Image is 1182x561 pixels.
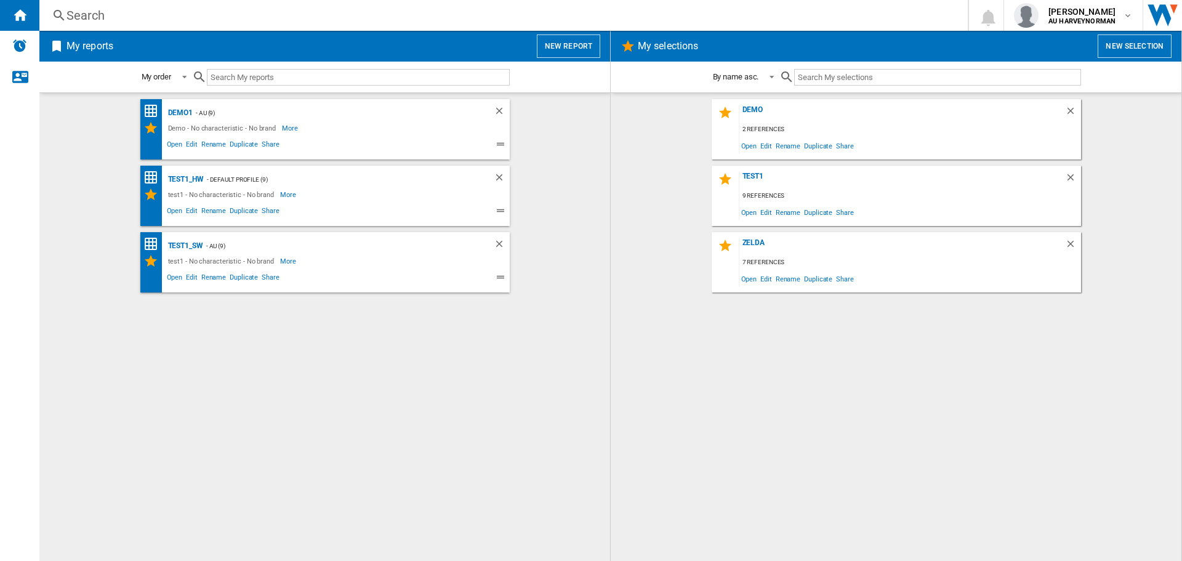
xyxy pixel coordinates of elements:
b: AU HARVEYNORMAN [1048,17,1116,25]
span: Share [260,272,281,286]
span: Edit [184,205,199,220]
button: New report [537,34,600,58]
div: test1 - No characteristic - No brand [165,254,280,268]
div: Delete [494,238,510,254]
div: My Selections [143,254,165,268]
span: Edit [758,204,774,220]
span: More [282,121,300,135]
span: Share [260,139,281,153]
span: Duplicate [802,204,834,220]
span: Open [165,139,185,153]
div: - AU (9) [193,105,468,121]
span: Duplicate [802,270,834,287]
span: Duplicate [228,272,260,286]
input: Search My reports [207,69,510,86]
img: profile.jpg [1014,3,1039,28]
span: Rename [774,137,802,154]
span: Open [165,205,185,220]
span: Open [739,270,759,287]
div: Demo1 [165,105,193,121]
div: Delete [494,172,510,187]
span: Share [834,137,856,154]
span: Edit [184,272,199,286]
input: Search My selections [794,69,1080,86]
div: Search [66,7,936,24]
button: New selection [1098,34,1172,58]
div: zelda [739,238,1065,255]
span: Rename [774,204,802,220]
div: - AU (9) [203,238,469,254]
span: Share [834,204,856,220]
img: alerts-logo.svg [12,38,27,53]
div: Price Matrix [143,236,165,252]
span: Edit [184,139,199,153]
div: test1 - No characteristic - No brand [165,187,280,202]
span: Rename [199,205,228,220]
span: Open [165,272,185,286]
div: - Default profile (9) [204,172,469,187]
span: Open [739,137,759,154]
div: My Selections [143,121,165,135]
div: By name asc. [713,72,759,81]
div: Price Matrix [143,103,165,119]
span: Duplicate [228,139,260,153]
h2: My selections [635,34,701,58]
span: Rename [774,270,802,287]
span: Duplicate [802,137,834,154]
span: Rename [199,272,228,286]
div: 9 references [739,188,1081,204]
span: Share [260,205,281,220]
span: Share [834,270,856,287]
span: Duplicate [228,205,260,220]
div: Demo [739,105,1065,122]
span: Rename [199,139,228,153]
div: Demo - No characteristic - No brand [165,121,283,135]
div: Delete [494,105,510,121]
div: test1_HW [165,172,204,187]
div: Delete [1065,105,1081,122]
div: Price Matrix [143,170,165,185]
div: test1 [739,172,1065,188]
span: More [280,187,298,202]
div: Delete [1065,172,1081,188]
div: My Selections [143,187,165,202]
span: More [280,254,298,268]
span: Edit [758,270,774,287]
div: Delete [1065,238,1081,255]
div: 2 references [739,122,1081,137]
h2: My reports [64,34,116,58]
span: Open [739,204,759,220]
div: 7 references [739,255,1081,270]
span: Edit [758,137,774,154]
span: [PERSON_NAME] [1048,6,1116,18]
div: test1_SW [165,238,203,254]
div: My order [142,72,171,81]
